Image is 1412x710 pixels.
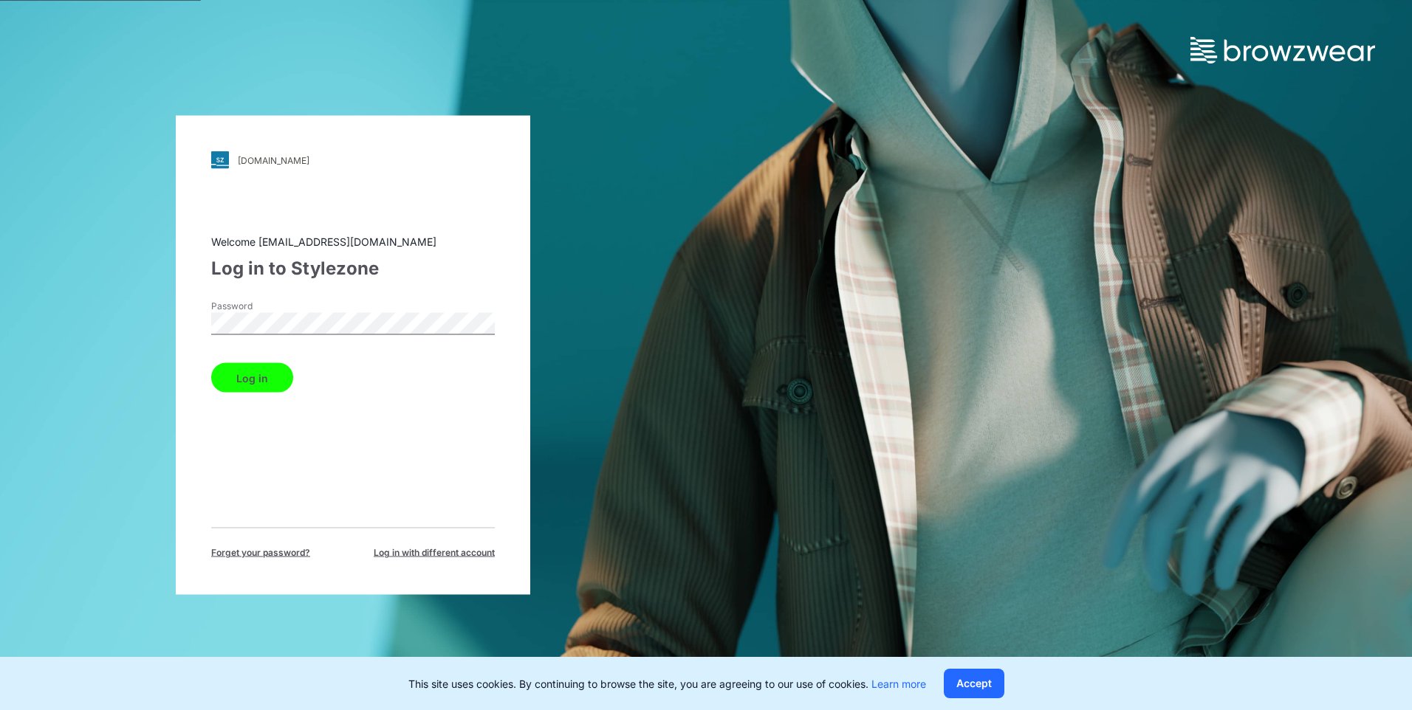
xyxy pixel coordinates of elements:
div: Log in to Stylezone [211,255,495,282]
button: Log in [211,363,293,393]
span: Log in with different account [374,546,495,559]
a: Learn more [871,678,926,690]
label: Password [211,300,315,313]
div: Welcome [EMAIL_ADDRESS][DOMAIN_NAME] [211,234,495,249]
button: Accept [944,669,1004,698]
img: svg+xml;base64,PHN2ZyB3aWR0aD0iMjgiIGhlaWdodD0iMjgiIHZpZXdCb3g9IjAgMCAyOCAyOCIgZmlsbD0ibm9uZSIgeG... [211,151,229,169]
div: [DOMAIN_NAME] [238,154,309,165]
a: [DOMAIN_NAME] [211,151,495,169]
p: This site uses cookies. By continuing to browse the site, you are agreeing to our use of cookies. [408,676,926,692]
span: Forget your password? [211,546,310,559]
img: browzwear-logo.73288ffb.svg [1190,37,1375,63]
